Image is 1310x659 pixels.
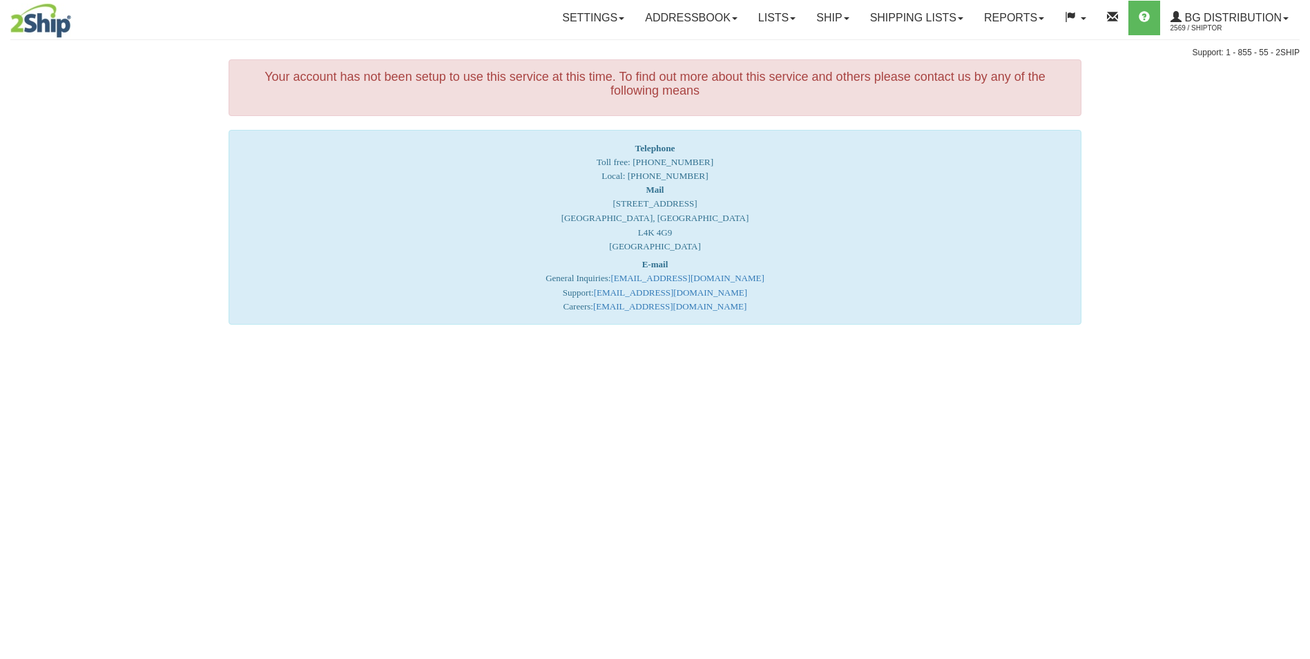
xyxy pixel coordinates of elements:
a: [EMAIL_ADDRESS][DOMAIN_NAME] [594,287,747,298]
a: BG Distribution 2569 / ShipTor [1160,1,1299,35]
a: Addressbook [635,1,748,35]
font: General Inquiries: Support: Careers: [546,259,764,312]
a: Ship [806,1,859,35]
h4: Your account has not been setup to use this service at this time. To find out more about this ser... [240,70,1070,98]
font: [STREET_ADDRESS] [GEOGRAPHIC_DATA], [GEOGRAPHIC_DATA] L4K 4G9 [GEOGRAPHIC_DATA] [561,184,749,251]
strong: Mail [646,184,664,195]
div: Support: 1 - 855 - 55 - 2SHIP [10,47,1300,59]
span: 2569 / ShipTor [1171,21,1274,35]
span: Toll free: [PHONE_NUMBER] Local: [PHONE_NUMBER] [597,143,713,181]
strong: Telephone [635,143,675,153]
span: BG Distribution [1182,12,1282,23]
a: Shipping lists [860,1,974,35]
iframe: chat widget [1278,259,1309,400]
a: Settings [552,1,635,35]
strong: E-mail [642,259,668,269]
a: [EMAIL_ADDRESS][DOMAIN_NAME] [593,301,746,312]
img: logo2569.jpg [10,3,71,38]
a: Lists [748,1,806,35]
a: Reports [974,1,1054,35]
a: [EMAIL_ADDRESS][DOMAIN_NAME] [610,273,764,283]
